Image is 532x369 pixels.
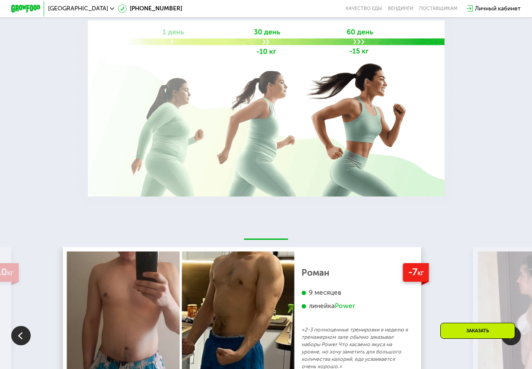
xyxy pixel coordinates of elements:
a: Качество еды [346,6,382,12]
div: Роман [301,269,410,277]
a: [PHONE_NUMBER] [118,4,182,13]
div: Заказать [440,323,515,339]
div: Личный кабинет [475,4,521,13]
div: линейка [301,302,410,311]
span: [GEOGRAPHIC_DATA] [48,6,108,12]
span: кг [417,269,424,277]
img: Slide left [11,326,31,345]
div: -7 [403,263,429,282]
div: поставщикам [419,6,457,12]
div: 9 месяцев [301,289,410,297]
div: Power [335,302,355,311]
a: Вендинги [388,6,413,12]
span: кг [7,269,13,277]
